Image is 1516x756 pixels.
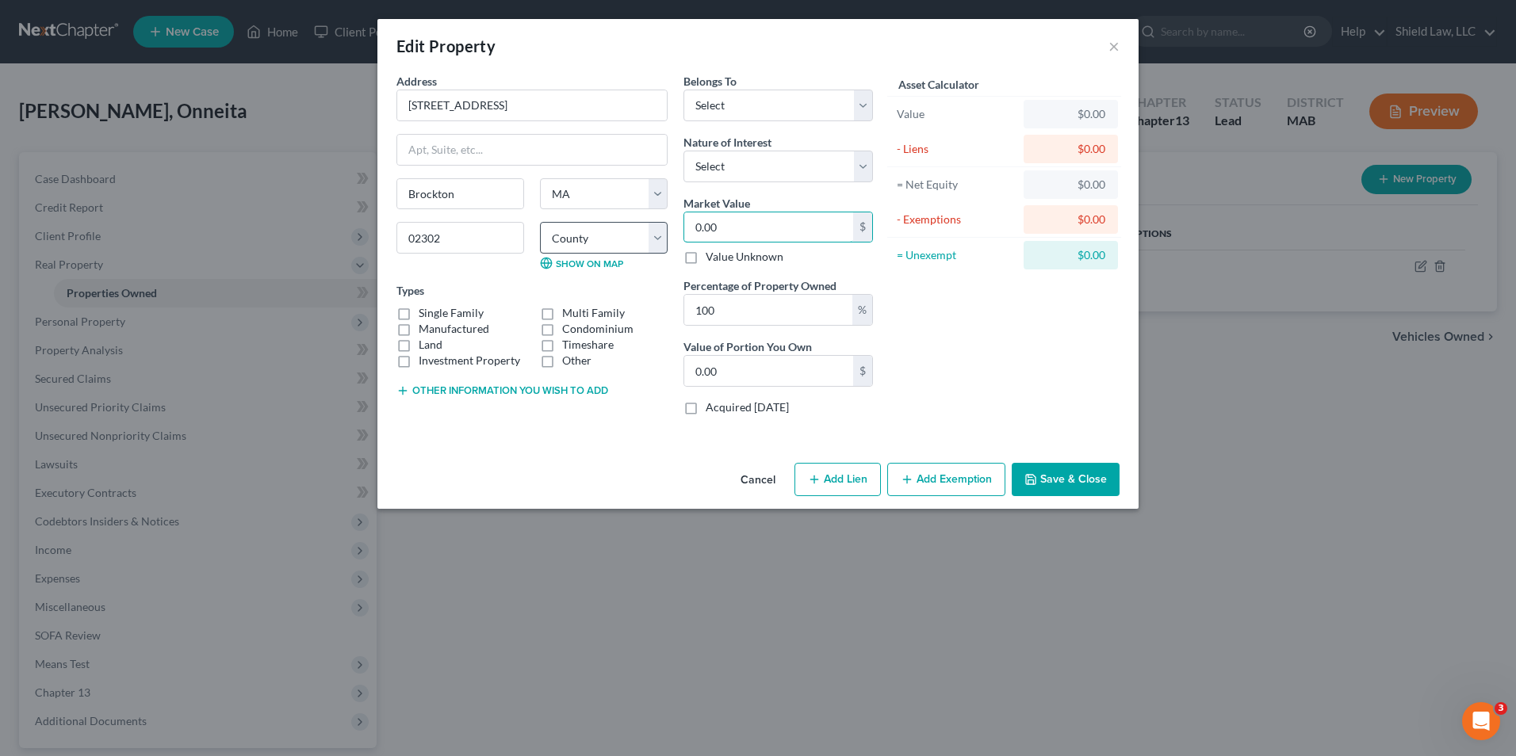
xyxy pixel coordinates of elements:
input: Enter city... [397,179,523,209]
label: Types [396,282,424,299]
input: Enter address... [397,90,667,120]
label: Land [419,337,442,353]
span: Belongs To [683,74,737,88]
button: × [1108,36,1120,55]
div: - Liens [897,141,1016,157]
label: Market Value [683,195,750,212]
div: $0.00 [1036,106,1105,122]
label: Asset Calculator [898,76,979,93]
button: Save & Close [1012,463,1120,496]
button: Other information you wish to add [396,384,608,397]
div: $ [853,212,872,242]
label: Nature of Interest [683,134,771,151]
button: Add Exemption [887,463,1005,496]
label: Manufactured [419,321,489,337]
div: $0.00 [1036,141,1105,157]
div: $ [853,356,872,386]
span: 3 [1495,702,1507,715]
iframe: Intercom live chat [1462,702,1500,740]
input: 0.00 [684,212,853,242]
div: Value [897,106,1016,122]
label: Value Unknown [706,249,783,265]
button: Add Lien [794,463,881,496]
a: Show on Map [540,257,623,269]
div: $0.00 [1036,212,1105,227]
label: Condominium [562,321,634,337]
div: Edit Property [396,35,496,57]
div: = Net Equity [897,177,1016,193]
label: Acquired [DATE] [706,399,789,415]
label: Value of Portion You Own [683,338,812,355]
input: Enter zip... [396,222,524,254]
label: Multi Family [562,305,625,321]
label: Single Family [419,305,484,321]
div: - Exemptions [897,212,1016,227]
input: Apt, Suite, etc... [397,135,667,165]
div: = Unexempt [897,247,1016,263]
button: Cancel [728,464,788,496]
label: Percentage of Property Owned [683,277,836,294]
div: % [852,295,872,325]
input: 0.00 [684,295,852,325]
input: 0.00 [684,356,853,386]
div: $0.00 [1036,177,1105,193]
label: Other [562,353,591,368]
label: Timeshare [562,337,614,353]
label: Investment Property [419,353,520,368]
div: $0.00 [1036,247,1105,263]
span: Address [396,74,437,88]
